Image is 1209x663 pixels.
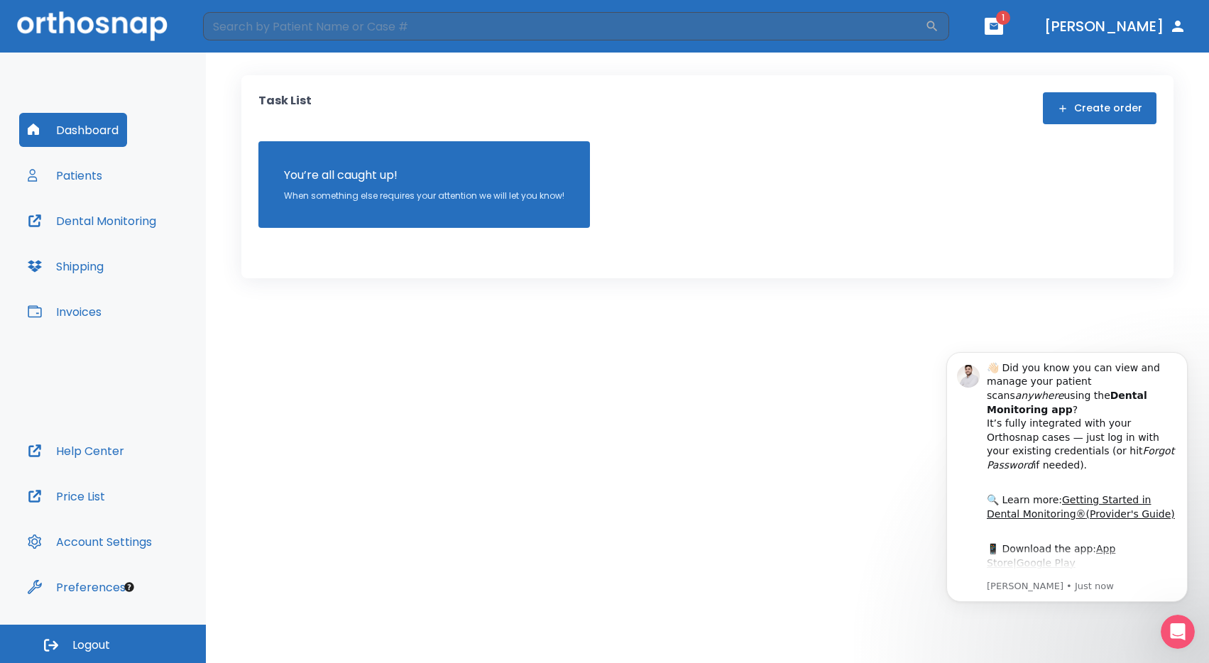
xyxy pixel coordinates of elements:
[19,295,110,329] button: Invoices
[123,581,136,593] div: Tooltip anchor
[284,167,564,184] p: You’re all caught up!
[996,11,1010,25] span: 1
[19,434,133,468] button: Help Center
[17,11,168,40] img: Orthosnap
[19,204,165,238] button: Dental Monitoring
[72,637,110,653] span: Logout
[1043,92,1156,124] button: Create order
[203,12,925,40] input: Search by Patient Name or Case #
[925,331,1209,625] iframe: Intercom notifications message
[258,92,312,124] p: Task List
[284,190,564,202] p: When something else requires your attention we will let you know!
[19,158,111,192] button: Patients
[19,113,127,147] button: Dashboard
[1039,13,1192,39] button: [PERSON_NAME]
[19,479,114,513] button: Price List
[19,525,160,559] button: Account Settings
[19,249,112,283] button: Shipping
[1161,615,1195,649] iframe: Intercom live chat
[19,570,134,604] button: Preferences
